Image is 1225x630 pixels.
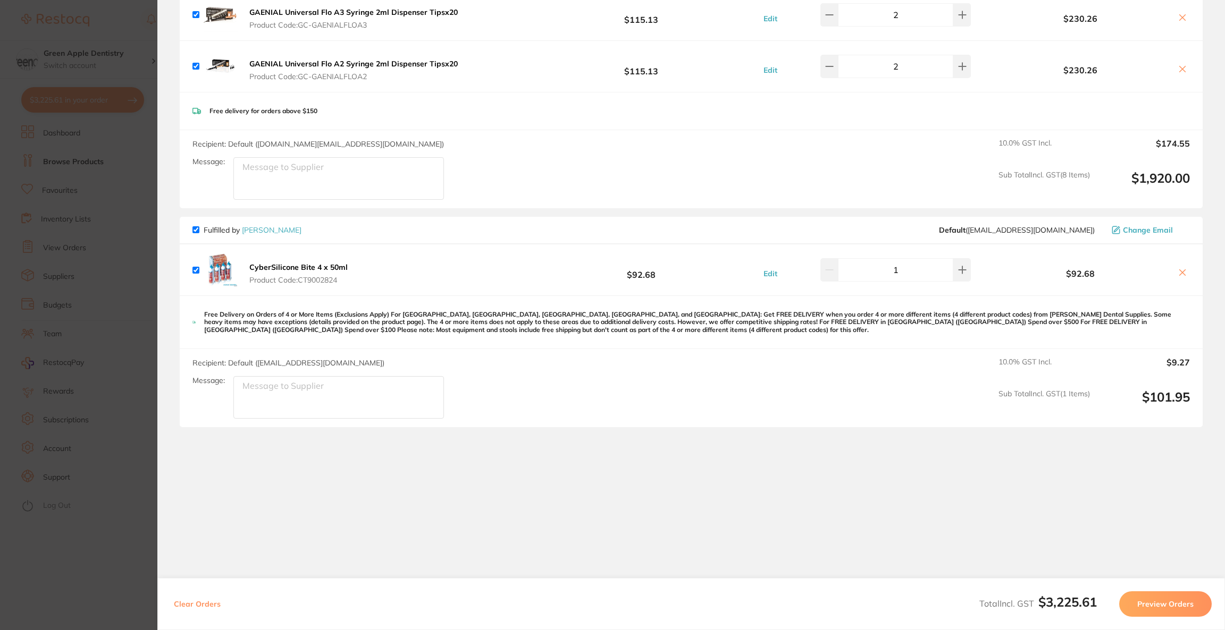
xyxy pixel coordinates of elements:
button: Edit [760,14,781,23]
span: 10.0 % GST Incl. [999,357,1090,381]
img: aGcxMDBzag [204,49,238,83]
img: OHhuYTMzag [204,253,238,287]
span: Sub Total Incl. GST ( 1 Items) [999,389,1090,419]
output: $101.95 [1098,389,1190,419]
output: $174.55 [1098,139,1190,162]
span: Change Email [1123,226,1173,234]
b: $115.13 [542,56,741,76]
b: Default [939,225,966,235]
b: $230.26 [991,14,1171,23]
button: GAENIAL Universal Flo A3 Syringe 2ml Dispenser Tipsx20 Product Code:GC-GAENIALFLOA3 [246,7,461,30]
b: $230.26 [991,65,1171,75]
b: GAENIAL Universal Flo A2 Syringe 2ml Dispenser Tipsx20 [249,59,458,69]
p: Fulfilled by [204,226,301,234]
button: CyberSilicone Bite 4 x 50ml Product Code:CT9002824 [246,262,351,285]
p: Free Delivery on Orders of 4 or More Items (Exclusions Apply) For [GEOGRAPHIC_DATA], [GEOGRAPHIC_... [204,311,1190,334]
span: Product Code: GC-GAENIALFLOA3 [249,21,458,29]
output: $1,920.00 [1098,171,1190,200]
button: Preview Orders [1119,591,1212,617]
span: save@adamdental.com.au [939,226,1095,234]
span: Sub Total Incl. GST ( 8 Items) [999,171,1090,200]
output: $9.27 [1098,357,1190,381]
label: Message: [192,157,225,166]
span: Product Code: CT9002824 [249,276,348,284]
span: Recipient: Default ( [EMAIL_ADDRESS][DOMAIN_NAME] ) [192,358,384,368]
button: Edit [760,269,781,278]
button: GAENIAL Universal Flo A2 Syringe 2ml Dispenser Tipsx20 Product Code:GC-GAENIALFLOA2 [246,59,461,81]
p: Free delivery for orders above $150 [209,107,317,115]
label: Message: [192,376,225,385]
button: Change Email [1109,225,1190,235]
b: $115.13 [542,5,741,24]
span: Recipient: Default ( [DOMAIN_NAME][EMAIL_ADDRESS][DOMAIN_NAME] ) [192,139,444,149]
span: Total Incl. GST [979,598,1097,609]
b: $92.68 [991,269,1171,278]
b: $3,225.61 [1038,594,1097,610]
button: Clear Orders [171,591,224,617]
button: Edit [760,65,781,75]
span: 10.0 % GST Incl. [999,139,1090,162]
b: $92.68 [542,260,741,280]
b: GAENIAL Universal Flo A3 Syringe 2ml Dispenser Tipsx20 [249,7,458,17]
span: Product Code: GC-GAENIALFLOA2 [249,72,458,81]
a: [PERSON_NAME] [242,225,301,235]
b: CyberSilicone Bite 4 x 50ml [249,262,348,272]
